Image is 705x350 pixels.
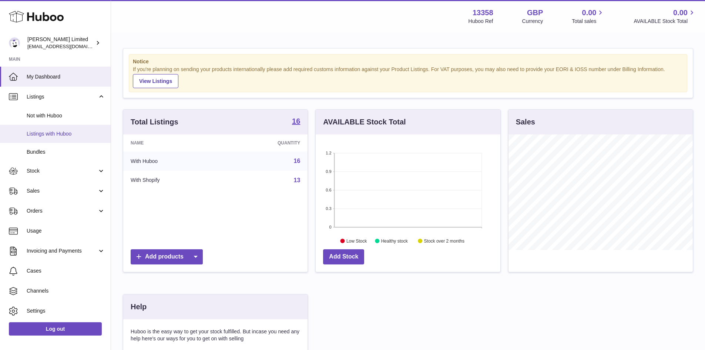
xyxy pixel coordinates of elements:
text: 0.9 [326,169,332,174]
a: 0.00 AVAILABLE Stock Total [634,8,696,25]
th: Quantity [223,134,308,151]
a: 16 [294,158,301,164]
span: Sales [27,187,97,194]
strong: GBP [527,8,543,18]
span: Stock [27,167,97,174]
span: Total sales [572,18,605,25]
td: With Shopify [123,171,223,190]
span: Listings with Huboo [27,130,105,137]
h3: Help [131,302,147,312]
p: Huboo is the easy way to get your stock fulfilled. But incase you need any help here's our ways f... [131,328,300,342]
span: 0.00 [673,8,688,18]
span: Orders [27,207,97,214]
h3: Sales [516,117,535,127]
text: Healthy stock [381,238,408,243]
span: Listings [27,93,97,100]
strong: 16 [292,117,300,125]
a: Add Stock [323,249,364,264]
span: Channels [27,287,105,294]
span: [EMAIL_ADDRESS][DOMAIN_NAME] [27,43,109,49]
strong: 13358 [473,8,493,18]
span: Not with Huboo [27,112,105,119]
text: 0 [329,225,332,229]
td: With Huboo [123,151,223,171]
div: Huboo Ref [469,18,493,25]
text: Low Stock [346,238,367,243]
span: AVAILABLE Stock Total [634,18,696,25]
a: View Listings [133,74,178,88]
text: 0.3 [326,206,332,211]
strong: Notice [133,58,683,65]
h3: Total Listings [131,117,178,127]
a: 13 [294,177,301,183]
a: 0.00 Total sales [572,8,605,25]
text: Stock over 2 months [424,238,464,243]
span: Cases [27,267,105,274]
span: Usage [27,227,105,234]
a: Add products [131,249,203,264]
img: internalAdmin-13358@internal.huboo.com [9,37,20,49]
th: Name [123,134,223,151]
span: Bundles [27,149,105,156]
h3: AVAILABLE Stock Total [323,117,406,127]
span: Settings [27,307,105,314]
span: My Dashboard [27,73,105,80]
span: Invoicing and Payments [27,247,97,254]
a: 16 [292,117,300,126]
text: 0.6 [326,188,332,192]
div: If you're planning on sending your products internationally please add required customs informati... [133,66,683,88]
div: Currency [522,18,543,25]
a: Log out [9,322,102,336]
text: 1.2 [326,151,332,155]
span: 0.00 [582,8,597,18]
div: [PERSON_NAME] Limited [27,36,94,50]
